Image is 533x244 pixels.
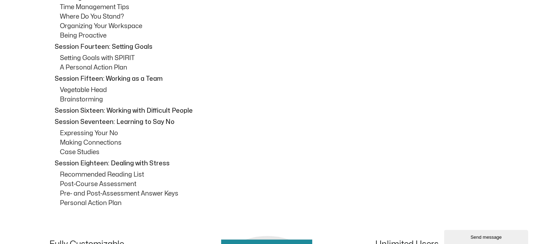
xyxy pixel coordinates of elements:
[60,2,484,12] p: Time Management Tips
[60,21,484,31] p: Organizing Your Workspace
[60,179,484,189] p: Post-Course Assessment
[60,170,484,179] p: Recommended Reading List
[55,42,482,52] p: Session Fourteen: Setting Goals
[60,53,484,63] p: Setting Goals with SPIRIT
[60,189,484,198] p: Pre- and Post-Assessment Answer Keys
[55,117,482,127] p: Session Seventeen: Learning to Say No
[55,74,482,84] p: Session Fifteen: Working as a Team
[60,147,484,157] p: Case Studies
[55,159,482,168] p: Session Eighteen: Dealing with Stress
[60,31,484,40] p: Being Proactive
[60,12,484,21] p: Where Do You Stand?
[55,106,482,116] p: Session Sixteen: Working with Difficult People
[60,95,484,104] p: Brainstorming
[444,229,529,244] iframe: chat widget
[60,198,484,208] p: Personal Action Plan
[60,138,484,147] p: Making Connections
[60,128,484,138] p: Expressing Your No
[60,63,484,72] p: A Personal Action Plan
[60,85,484,95] p: Vegetable Head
